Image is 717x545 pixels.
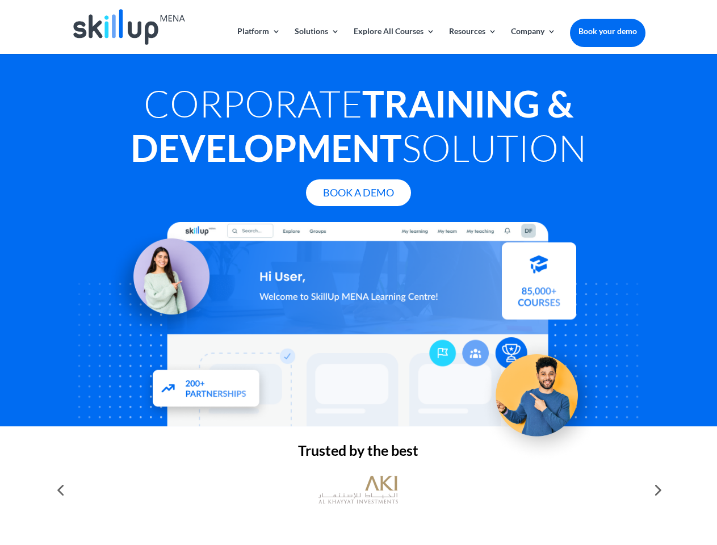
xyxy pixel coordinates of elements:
[295,27,339,54] a: Solutions
[72,81,645,175] h1: Corporate Solution
[72,443,645,463] h2: Trusted by the best
[306,179,411,206] a: Book A Demo
[141,359,272,421] img: Partners - SkillUp Mena
[502,247,576,324] img: Courses library - SkillUp MENA
[237,27,280,54] a: Platform
[318,470,398,510] img: al khayyat investments logo
[479,330,605,456] img: Upskill your workforce - SkillUp
[528,422,717,545] iframe: Chat Widget
[354,27,435,54] a: Explore All Courses
[73,9,185,45] img: Skillup Mena
[131,81,573,170] strong: Training & Development
[570,19,645,44] a: Book your demo
[106,226,221,341] img: Learning Management Solution - SkillUp
[449,27,497,54] a: Resources
[511,27,556,54] a: Company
